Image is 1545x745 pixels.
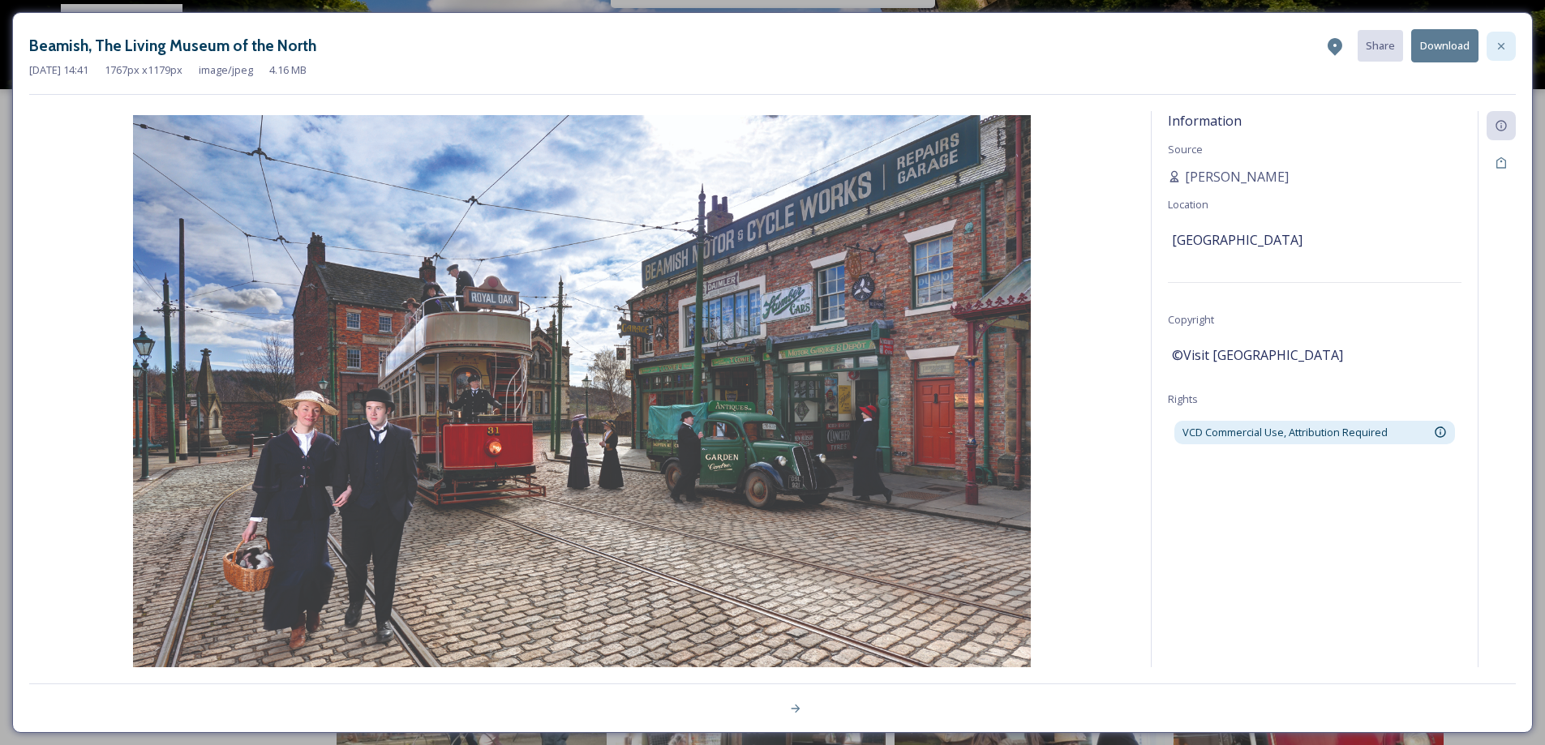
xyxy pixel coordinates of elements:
span: Information [1168,112,1242,130]
button: Share [1358,30,1403,62]
span: 4.16 MB [269,62,307,78]
span: image/jpeg [199,62,253,78]
span: [GEOGRAPHIC_DATA] [1172,230,1303,250]
span: ©Visit [GEOGRAPHIC_DATA] [1172,345,1343,365]
img: Beamish%20Museum%20(44).jpg [29,115,1135,714]
span: Copyright [1168,312,1214,327]
span: 1767 px x 1179 px [105,62,182,78]
span: [DATE] 14:41 [29,62,88,78]
span: [PERSON_NAME] [1185,167,1289,186]
span: VCD Commercial Use, Attribution Required [1182,425,1388,440]
button: Download [1411,29,1478,62]
span: Source [1168,142,1203,156]
h3: Beamish, The Living Museum of the North [29,34,316,58]
span: Rights [1168,392,1198,406]
span: Location [1168,197,1208,212]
